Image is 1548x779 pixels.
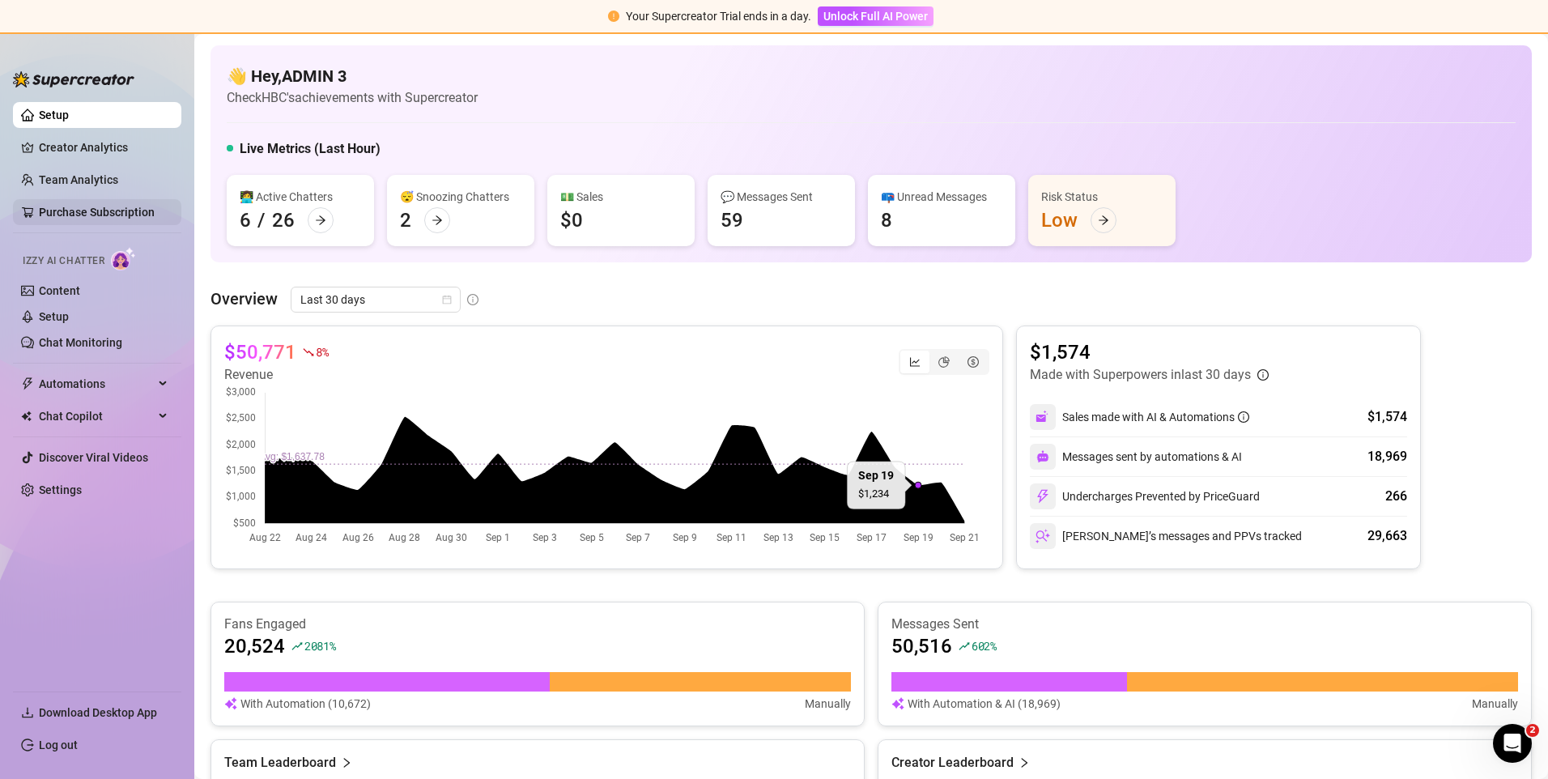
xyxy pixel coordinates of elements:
[1257,369,1269,381] span: info-circle
[300,287,451,312] span: Last 30 days
[111,247,136,270] img: AI Chatter
[304,638,336,653] span: 2081 %
[315,215,326,226] span: arrow-right
[39,451,148,464] a: Discover Viral Videos
[211,287,278,311] article: Overview
[400,188,521,206] div: 😴 Snoozing Chatters
[881,188,1002,206] div: 📪 Unread Messages
[721,207,743,233] div: 59
[1526,724,1539,737] span: 2
[560,207,583,233] div: $0
[316,344,328,360] span: 8 %
[227,87,478,108] article: Check HBC's achievements with Supercreator
[1030,483,1260,509] div: Undercharges Prevented by PriceGuard
[1030,523,1302,549] div: [PERSON_NAME]’s messages and PPVs tracked
[23,253,104,269] span: Izzy AI Chatter
[1036,410,1050,424] img: svg%3e
[224,695,237,713] img: svg%3e
[1493,724,1532,763] iframe: Intercom live chat
[39,134,168,160] a: Creator Analytics
[240,139,381,159] h5: Live Metrics (Last Hour)
[224,753,336,773] article: Team Leaderboard
[39,403,154,429] span: Chat Copilot
[972,638,997,653] span: 602 %
[1036,450,1049,463] img: svg%3e
[908,695,1061,713] article: With Automation & AI (18,969)
[1367,526,1407,546] div: 29,663
[1030,365,1251,385] article: Made with Superpowers in last 30 days
[341,753,352,773] span: right
[1062,408,1249,426] div: Sales made with AI & Automations
[432,215,443,226] span: arrow-right
[240,695,371,713] article: With Automation (10,672)
[291,641,303,652] span: rise
[823,10,928,23] span: Unlock Full AI Power
[959,641,970,652] span: rise
[442,295,452,304] span: calendar
[224,365,328,385] article: Revenue
[39,109,69,121] a: Setup
[891,695,904,713] img: svg%3e
[1019,753,1030,773] span: right
[13,71,134,87] img: logo-BBDzfeDw.svg
[626,10,811,23] span: Your Supercreator Trial ends in a day.
[467,294,478,305] span: info-circle
[1385,487,1407,506] div: 266
[21,411,32,422] img: Chat Copilot
[21,377,34,390] span: thunderbolt
[1030,444,1242,470] div: Messages sent by automations & AI
[1098,215,1109,226] span: arrow-right
[891,633,952,659] article: 50,516
[967,356,979,368] span: dollar-circle
[1041,188,1163,206] div: Risk Status
[303,347,314,358] span: fall
[881,207,892,233] div: 8
[721,188,842,206] div: 💬 Messages Sent
[400,207,411,233] div: 2
[608,11,619,22] span: exclamation-circle
[39,483,82,496] a: Settings
[224,615,851,633] article: Fans Engaged
[805,695,851,713] article: Manually
[909,356,921,368] span: line-chart
[938,356,950,368] span: pie-chart
[272,207,295,233] div: 26
[818,6,933,26] button: Unlock Full AI Power
[39,199,168,225] a: Purchase Subscription
[899,349,989,375] div: segmented control
[1030,339,1269,365] article: $1,574
[1367,407,1407,427] div: $1,574
[39,739,78,751] a: Log out
[39,371,154,397] span: Automations
[39,336,122,349] a: Chat Monitoring
[1472,695,1518,713] article: Manually
[39,284,80,297] a: Content
[240,188,361,206] div: 👩‍💻 Active Chatters
[1367,447,1407,466] div: 18,969
[240,207,251,233] div: 6
[224,633,285,659] article: 20,524
[39,310,69,323] a: Setup
[818,10,933,23] a: Unlock Full AI Power
[227,65,478,87] h4: 👋 Hey, ADMIN 3
[224,339,296,365] article: $50,771
[39,706,157,719] span: Download Desktop App
[21,706,34,719] span: download
[39,173,118,186] a: Team Analytics
[891,615,1518,633] article: Messages Sent
[1036,489,1050,504] img: svg%3e
[1036,529,1050,543] img: svg%3e
[891,753,1014,773] article: Creator Leaderboard
[560,188,682,206] div: 💵 Sales
[1238,411,1249,423] span: info-circle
